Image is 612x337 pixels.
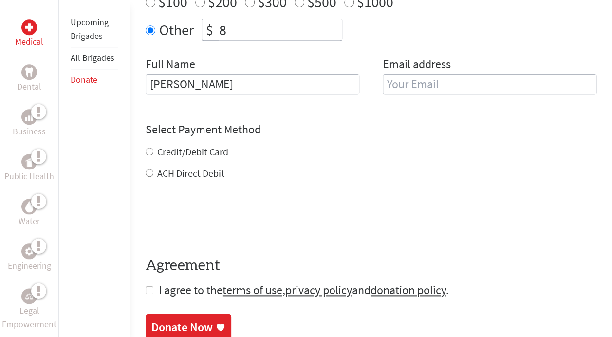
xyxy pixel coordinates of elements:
[15,35,43,49] p: Medical
[383,56,451,74] label: Email address
[157,146,228,158] label: Credit/Debit Card
[146,122,596,137] h4: Select Payment Method
[4,169,54,183] p: Public Health
[71,47,118,69] li: All Brigades
[13,125,46,138] p: Business
[217,19,342,40] input: Enter Amount
[21,288,37,304] div: Legal Empowerment
[21,154,37,169] div: Public Health
[159,19,194,41] label: Other
[71,12,118,47] li: Upcoming Brigades
[8,259,51,273] p: Engineering
[19,199,40,228] a: WaterWater
[13,109,46,138] a: BusinessBusiness
[371,282,446,298] a: donation policy
[159,282,449,298] span: I agree to the , and .
[71,52,114,63] a: All Brigades
[146,74,359,94] input: Enter Full Name
[21,109,37,125] div: Business
[21,19,37,35] div: Medical
[17,64,41,94] a: DentalDental
[157,167,224,179] label: ACH Direct Debit
[71,69,118,91] li: Donate
[383,74,596,94] input: Your Email
[15,19,43,49] a: MedicalMedical
[25,247,33,255] img: Engineering
[17,80,41,94] p: Dental
[25,293,33,299] img: Legal Empowerment
[8,243,51,273] a: EngineeringEngineering
[25,157,33,167] img: Public Health
[25,201,33,212] img: Water
[4,154,54,183] a: Public HealthPublic Health
[146,200,294,238] iframe: reCAPTCHA
[2,304,56,331] p: Legal Empowerment
[21,64,37,80] div: Dental
[71,17,109,41] a: Upcoming Brigades
[223,282,282,298] a: terms of use
[146,56,195,74] label: Full Name
[151,319,213,335] div: Donate Now
[25,113,33,121] img: Business
[25,23,33,31] img: Medical
[71,74,97,85] a: Donate
[2,288,56,331] a: Legal EmpowermentLegal Empowerment
[21,199,37,214] div: Water
[21,243,37,259] div: Engineering
[25,67,33,76] img: Dental
[19,214,40,228] p: Water
[146,257,596,275] h4: Agreement
[285,282,352,298] a: privacy policy
[202,19,217,40] div: $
